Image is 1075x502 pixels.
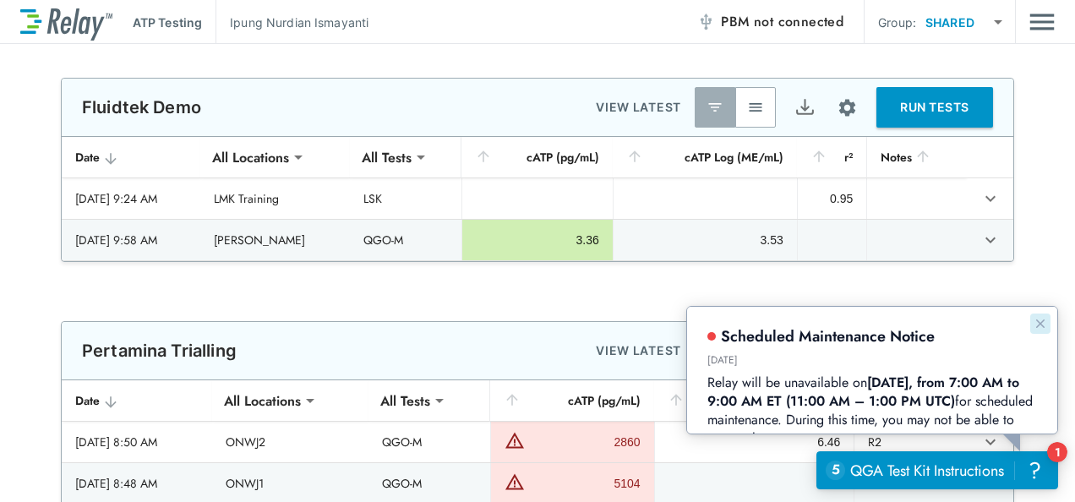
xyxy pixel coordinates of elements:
[62,380,212,422] th: Date
[212,422,369,462] td: ONWJ2
[133,14,202,31] p: ATP Testing
[20,66,336,104] b: [DATE], from 7:00 AM to 9:00 AM ET (11:00 AM – 1:00 PM UTC)
[976,184,1005,213] button: expand row
[350,220,461,260] td: QGO-M
[596,341,681,361] p: VIEW LATEST
[825,85,870,130] button: Site setup
[697,14,714,30] img: Offline Icon
[75,190,187,207] div: [DATE] 9:24 AM
[529,475,641,492] div: 5104
[707,99,723,116] img: Latest
[62,137,200,178] th: Date
[1029,6,1055,38] button: Main menu
[668,434,841,450] div: 6.46
[754,12,843,31] span: not connected
[811,190,853,207] div: 0.95
[504,390,641,411] div: cATP (pg/mL)
[368,422,489,462] td: QGO-M
[82,97,201,117] p: Fluidtek Demo
[1029,6,1055,38] img: Drawer Icon
[976,226,1005,254] button: expand row
[82,341,237,361] p: Pertamina Trialling
[626,147,783,167] div: cATP Log (ME/mL)
[476,232,599,248] div: 3.36
[881,147,952,167] div: Notes
[876,87,993,128] button: RUN TESTS
[529,434,641,450] div: 2860
[75,434,199,450] div: [DATE] 8:50 AM
[878,14,916,31] p: Group:
[810,147,853,167] div: r²
[230,14,368,31] p: Ipung Nurdian Ismayanti
[200,140,301,174] div: All Locations
[837,97,858,118] img: Settings Icon
[505,472,525,492] img: Warning
[721,10,843,34] span: PBM
[475,147,599,167] div: cATP (pg/mL)
[368,384,442,417] div: All Tests
[784,87,825,128] button: Export
[20,4,112,41] img: LuminUltra Relay
[212,384,313,417] div: All Locations
[200,220,351,260] td: [PERSON_NAME]
[668,475,841,492] div: 6.71
[816,451,1058,489] iframe: Resource center
[794,97,816,118] img: Export Icon
[200,178,351,219] td: LMK Training
[20,67,350,141] p: Relay will be unavailable on for scheduled maintenance. During this time, you may not be able to ...
[75,475,199,492] div: [DATE] 8:48 AM
[350,178,461,219] td: LSK
[627,232,783,248] div: 3.53
[62,137,1013,261] table: sticky table
[596,97,681,117] p: VIEW LATEST
[75,232,187,248] div: [DATE] 9:58 AM
[505,430,525,450] img: Warning
[686,306,1058,434] iframe: Resource center popout
[690,5,850,39] button: PBM not connected
[1047,442,1067,462] iframe: Resource center unread badge
[668,390,841,411] div: cATP Log (ME/mL)
[343,7,363,27] button: Dismiss announcement
[350,140,423,174] div: All Tests
[747,99,764,116] img: View All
